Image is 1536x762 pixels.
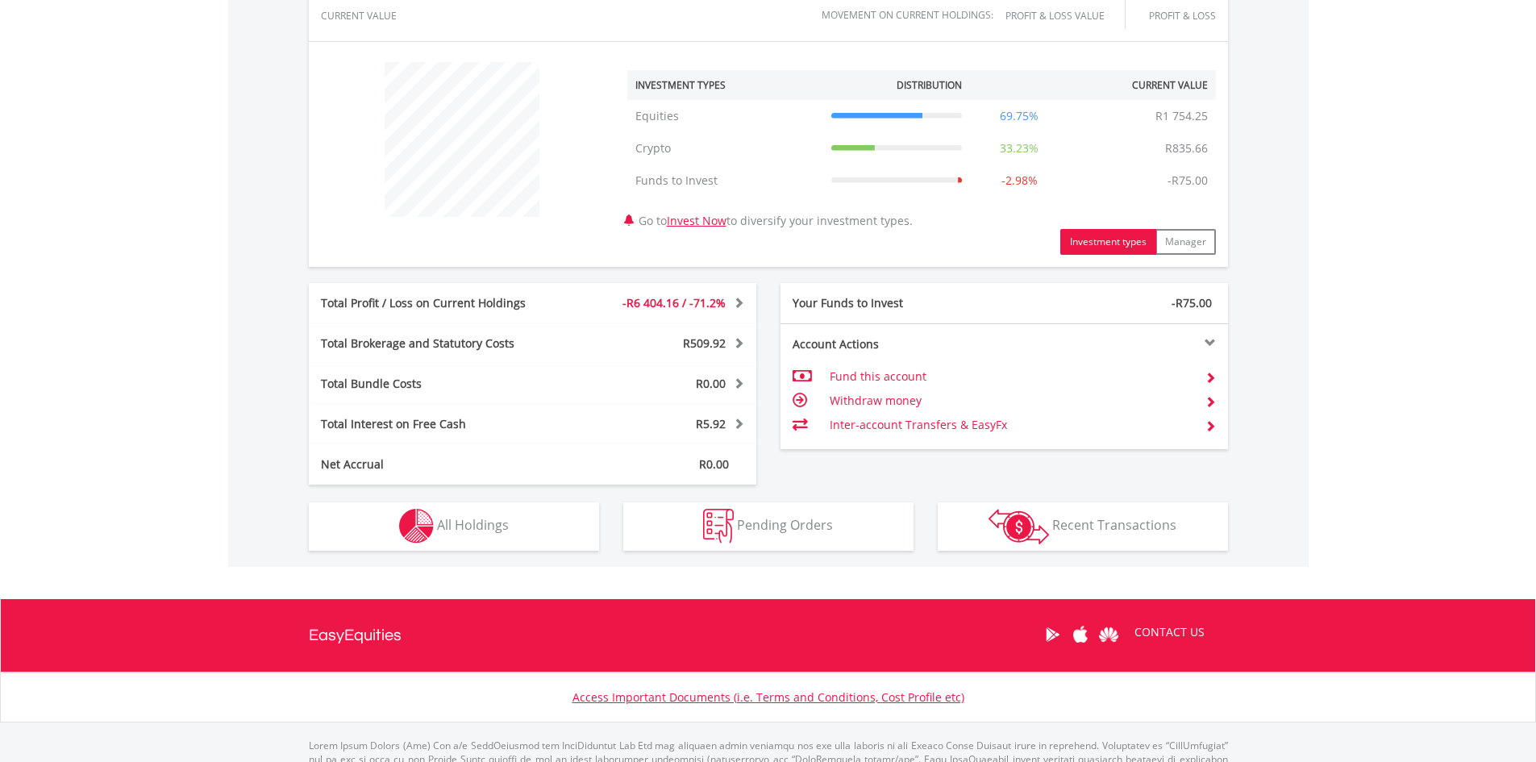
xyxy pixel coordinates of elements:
td: 69.75% [970,100,1068,132]
td: R1 754.25 [1147,100,1216,132]
a: Apple [1067,610,1095,660]
a: Huawei [1095,610,1123,660]
div: Total Brokerage and Statutory Costs [309,335,570,352]
span: -R75.00 [1172,295,1212,310]
td: -R75.00 [1159,164,1216,197]
td: Equities [627,100,823,132]
button: Manager [1155,229,1216,255]
span: R509.92 [683,335,726,351]
span: -R6 404.16 / -71.2% [622,295,726,310]
td: Crypto [627,132,823,164]
div: CURRENT VALUE [321,10,418,21]
div: Profit & Loss [1145,10,1216,21]
td: Withdraw money [830,389,1192,413]
button: Recent Transactions [938,502,1228,551]
div: Your Funds to Invest [780,295,1005,311]
th: Investment Types [627,70,823,100]
button: Investment types [1060,229,1156,255]
div: Net Accrual [309,456,570,473]
img: holdings-wht.png [399,509,434,543]
td: 33.23% [970,132,1068,164]
button: All Holdings [309,502,599,551]
td: Funds to Invest [627,164,823,197]
div: Go to to diversify your investment types. [615,54,1228,255]
a: EasyEquities [309,599,402,672]
span: Pending Orders [737,516,833,534]
td: Fund this account [830,364,1192,389]
img: transactions-zar-wht.png [989,509,1049,544]
span: R5.92 [696,416,726,431]
div: Account Actions [780,336,1005,352]
span: R0.00 [699,456,729,472]
div: Movement on Current Holdings: [822,10,993,20]
div: Total Interest on Free Cash [309,416,570,432]
a: Invest Now [667,213,726,228]
th: Current Value [1068,70,1216,100]
a: CONTACT US [1123,610,1216,655]
span: All Holdings [437,516,509,534]
div: Total Profit / Loss on Current Holdings [309,295,570,311]
span: Recent Transactions [1052,516,1176,534]
td: -2.98% [970,164,1068,197]
span: R0.00 [696,376,726,391]
div: Distribution [897,78,962,92]
button: Pending Orders [623,502,914,551]
a: Google Play [1039,610,1067,660]
td: R835.66 [1157,132,1216,164]
img: pending_instructions-wht.png [703,509,734,543]
div: Profit & Loss Value [1001,10,1125,21]
div: Total Bundle Costs [309,376,570,392]
td: Inter-account Transfers & EasyFx [830,413,1192,437]
a: Access Important Documents (i.e. Terms and Conditions, Cost Profile etc) [572,689,964,705]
